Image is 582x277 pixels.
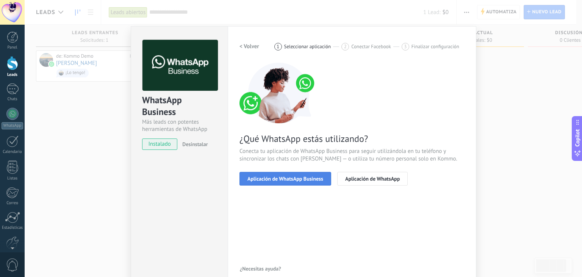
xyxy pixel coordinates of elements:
[2,72,23,77] div: Leads
[239,63,319,123] img: connect number
[182,141,208,148] span: Desinstalar
[2,97,23,102] div: Chats
[239,148,465,163] span: Conecta tu aplicación de WhatsApp Business para seguir utilizándola en tu teléfono y sincronizar ...
[142,138,177,150] span: instalado
[411,44,459,49] span: Finalizar configuración
[2,122,23,129] div: WhatsApp
[284,44,331,49] span: Seleccionar aplicación
[2,45,23,50] div: Panel
[239,133,465,145] span: ¿Qué WhatsApp estás utilizando?
[351,44,391,49] span: Conectar Facebook
[247,176,323,181] span: Aplicación de WhatsApp Business
[142,94,217,118] div: WhatsApp Business
[2,225,23,230] div: Estadísticas
[2,176,23,181] div: Listas
[239,43,259,50] h2: < Volver
[337,172,408,186] button: Aplicación de WhatsApp
[404,43,407,50] span: 3
[142,40,218,91] img: logo_main.png
[345,176,400,181] span: Aplicación de WhatsApp
[179,138,208,150] button: Desinstalar
[142,118,217,133] div: Más leads con potentes herramientas de WhatsApp
[277,43,279,50] span: 1
[574,129,581,147] span: Copilot
[2,150,23,154] div: Calendario
[2,201,23,206] div: Correo
[240,266,281,271] span: ¿Necesitas ayuda?
[239,172,331,186] button: Aplicación de WhatsApp Business
[239,263,282,274] button: ¿Necesitas ayuda?
[344,43,347,50] span: 2
[239,40,259,54] button: < Volver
